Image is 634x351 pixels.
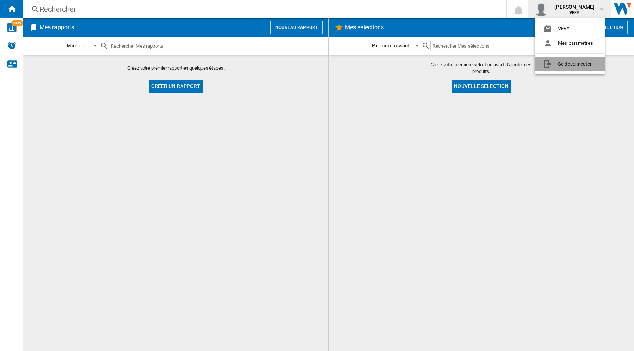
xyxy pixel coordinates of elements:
button: VERY [535,21,605,36]
button: Mes paramètres [535,36,605,51]
button: Se déconnecter [535,57,605,71]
